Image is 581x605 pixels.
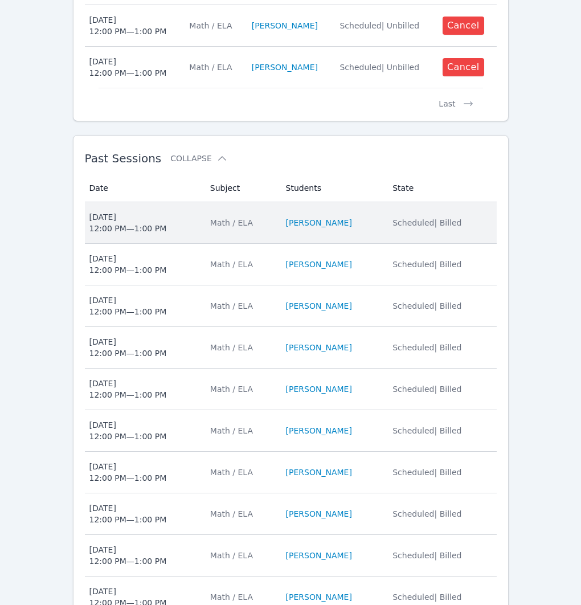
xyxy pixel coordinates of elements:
tr: [DATE]12:00 PM—1:00 PMMath / ELA[PERSON_NAME]Scheduled| Billed [85,493,497,535]
tr: [DATE]12:00 PM—1:00 PMMath / ELA[PERSON_NAME]Scheduled| Billed [85,410,497,452]
tr: [DATE]12:00 PM—1:00 PMMath / ELA[PERSON_NAME]Scheduled| Billed [85,535,497,577]
button: Collapse [170,153,227,164]
div: [DATE] 12:00 PM — 1:00 PM [89,461,167,484]
span: Scheduled | Billed [392,468,461,477]
a: [PERSON_NAME] [286,300,352,312]
div: Math / ELA [210,342,272,353]
div: [DATE] 12:00 PM — 1:00 PM [89,295,167,317]
span: Scheduled | Billed [392,260,461,269]
tr: [DATE]12:00 PM—1:00 PMMath / ELA[PERSON_NAME]Scheduled| UnbilledCancel [85,5,497,47]
tr: [DATE]12:00 PM—1:00 PMMath / ELA[PERSON_NAME]Scheduled| Billed [85,285,497,327]
tr: [DATE]12:00 PM—1:00 PMMath / ELA[PERSON_NAME]Scheduled| Billed [85,202,497,244]
div: Math / ELA [210,550,272,561]
th: Students [279,174,386,202]
a: [PERSON_NAME] [286,591,352,603]
div: Math / ELA [210,508,272,520]
span: Scheduled | Billed [392,592,461,602]
a: [PERSON_NAME] [286,383,352,395]
div: [DATE] 12:00 PM — 1:00 PM [89,502,167,525]
tr: [DATE]12:00 PM—1:00 PMMath / ELA[PERSON_NAME]Scheduled| UnbilledCancel [85,47,497,88]
a: [PERSON_NAME] [286,508,352,520]
span: Scheduled | Billed [392,426,461,435]
button: Cancel [443,17,484,35]
th: Subject [203,174,279,202]
div: [DATE] 12:00 PM — 1:00 PM [89,211,167,234]
a: [PERSON_NAME] [286,217,352,228]
div: Math / ELA [210,467,272,478]
span: Scheduled | Billed [392,343,461,352]
span: Scheduled | Billed [392,551,461,560]
tr: [DATE]12:00 PM—1:00 PMMath / ELA[PERSON_NAME]Scheduled| Billed [85,327,497,369]
div: Math / ELA [210,591,272,603]
div: [DATE] 12:00 PM — 1:00 PM [89,419,167,442]
tr: [DATE]12:00 PM—1:00 PMMath / ELA[PERSON_NAME]Scheduled| Billed [85,452,497,493]
button: Cancel [443,58,484,76]
th: Date [85,174,203,202]
div: Math / ELA [189,20,238,31]
div: Math / ELA [189,62,238,73]
span: Scheduled | Unbilled [339,63,419,72]
span: Scheduled | Unbilled [339,21,419,30]
div: Math / ELA [210,259,272,270]
a: [PERSON_NAME] [286,342,352,353]
div: [DATE] 12:00 PM — 1:00 PM [89,544,167,567]
div: [DATE] 12:00 PM — 1:00 PM [89,56,167,79]
button: Last [429,88,482,109]
div: [DATE] 12:00 PM — 1:00 PM [89,336,167,359]
a: [PERSON_NAME] [286,467,352,478]
a: [PERSON_NAME] [286,425,352,436]
span: Scheduled | Billed [392,301,461,310]
a: [PERSON_NAME] [286,550,352,561]
a: [PERSON_NAME] [252,62,318,73]
div: Math / ELA [210,383,272,395]
span: Past Sessions [85,152,162,165]
tr: [DATE]12:00 PM—1:00 PMMath / ELA[PERSON_NAME]Scheduled| Billed [85,369,497,410]
div: Math / ELA [210,425,272,436]
div: [DATE] 12:00 PM — 1:00 PM [89,378,167,400]
span: Scheduled | Billed [392,509,461,518]
span: Scheduled | Billed [392,385,461,394]
a: [PERSON_NAME] [286,259,352,270]
th: State [386,174,496,202]
div: [DATE] 12:00 PM — 1:00 PM [89,14,167,37]
a: [PERSON_NAME] [252,20,318,31]
div: Math / ELA [210,217,272,228]
tr: [DATE]12:00 PM—1:00 PMMath / ELA[PERSON_NAME]Scheduled| Billed [85,244,497,285]
span: Scheduled | Billed [392,218,461,227]
div: [DATE] 12:00 PM — 1:00 PM [89,253,167,276]
div: Math / ELA [210,300,272,312]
